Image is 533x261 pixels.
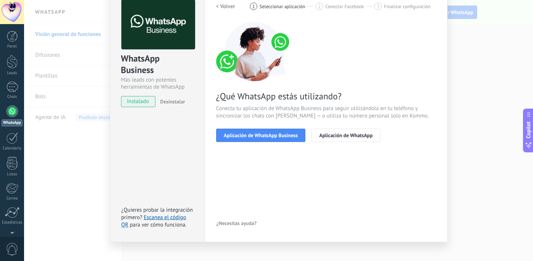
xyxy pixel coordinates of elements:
[377,3,379,10] span: 3
[216,218,257,229] button: ¿Necesitas ayuda?
[121,53,194,76] div: WhatsApp Business
[216,3,235,10] h2: < Volver
[216,105,436,120] span: Conecta tu aplicación de WhatsApp Business para seguir utilizándola en tu teléfono y sincronizar ...
[157,96,185,107] button: Desinstalar
[121,207,193,221] span: ¿Quieres probar la integración primero?
[318,3,321,10] span: 2
[217,221,257,226] span: ¿Necesitas ayuda?
[1,95,23,99] div: Chats
[252,3,255,10] span: 1
[1,146,23,151] div: Calendario
[1,172,23,177] div: Listas
[216,22,294,81] img: connect number
[325,4,364,9] span: Conectar Facebook
[121,214,186,228] a: Escanea el código QR
[216,129,306,142] button: Aplicación de WhatsApp Business
[216,90,436,102] span: ¿Qué WhatsApp estás utilizando?
[224,133,298,138] span: Aplicación de WhatsApp Business
[1,196,23,201] div: Correo
[1,119,23,126] div: WhatsApp
[259,4,305,9] span: Seleccionar aplicación
[525,122,532,139] span: Copilot
[1,71,23,76] div: Leads
[121,96,155,107] span: instalado
[1,220,23,225] div: Estadísticas
[160,98,185,105] span: Desinstalar
[1,44,23,49] div: Panel
[319,133,372,138] span: Aplicación de WhatsApp
[311,129,380,142] button: Aplicación de WhatsApp
[130,221,187,228] span: para ver cómo funciona.
[384,4,430,9] span: Finalizar configuración
[121,76,194,90] div: Más leads con potentes herramientas de WhatsApp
